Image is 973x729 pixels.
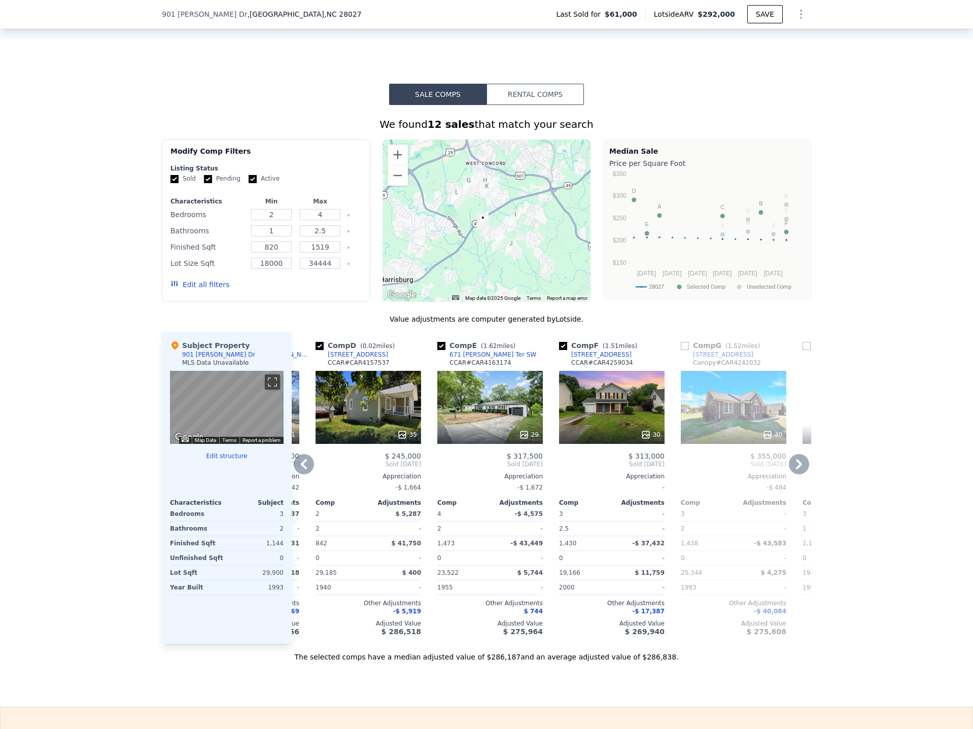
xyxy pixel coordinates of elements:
div: Lot Size Sqft [170,256,245,270]
a: [STREET_ADDRESS] [681,351,753,359]
span: $ 5,744 [517,569,543,576]
div: 29 [519,430,539,440]
text: [DATE] [713,270,732,277]
div: Subject Property [170,340,250,351]
text: $250 [613,215,627,222]
span: 1.51 [605,342,619,350]
button: Keyboard shortcuts [182,437,189,442]
button: Clear [346,213,351,217]
div: Adjustments [490,499,543,507]
span: $292,000 [698,10,735,18]
div: - [492,551,543,565]
div: Comp [559,499,612,507]
span: Lotside ARV [654,9,698,19]
button: Sale Comps [389,84,486,105]
div: Other Adjustments [316,599,421,607]
span: 1,473 [437,540,455,547]
button: Clear [346,246,351,250]
div: - [736,580,786,595]
div: CCAR # CAR4157537 [328,359,390,367]
span: , [GEOGRAPHIC_DATA] [247,9,361,19]
a: [STREET_ADDRESS][PERSON_NAME] [803,351,920,359]
button: Zoom in [388,145,408,165]
div: 1993 [681,580,732,595]
text: D [632,188,636,194]
div: - [614,551,665,565]
div: Other Adjustments [437,599,543,607]
text: $200 [613,237,627,244]
span: 19,888 [803,569,824,576]
div: Adjustments [612,499,665,507]
text: C [720,204,724,210]
div: Finished Sqft [170,536,225,550]
div: 2903 Rockingham Ct SW [489,175,500,192]
div: Canopy # CAR4242032 [693,359,761,367]
div: 115 Green St SW [463,176,474,193]
button: Edit all filters [170,280,229,290]
div: CCAR # CAR4259034 [571,359,633,367]
div: - [492,580,543,595]
text: Unselected Comp [747,284,791,290]
div: Appreciation [559,472,665,480]
div: - [614,507,665,521]
text: Selected Comp [687,284,725,290]
div: Other Adjustments [803,599,908,607]
div: MLS Data Unavailable [182,359,249,367]
span: 1.62 [483,342,497,350]
div: 4613 Rocky River Rd [477,212,488,229]
div: 1940 [316,580,366,595]
div: [STREET_ADDRESS] [693,351,753,359]
a: Open this area in Google Maps (opens a new window) [172,431,206,444]
span: 4 [437,510,441,517]
span: 901 [PERSON_NAME] Dr [162,9,247,19]
div: Median Sale [609,146,805,156]
span: Sold [DATE] [437,460,543,468]
span: 23,522 [437,569,459,576]
span: 3 [681,510,685,517]
span: , NC 28027 [324,10,362,18]
span: ( miles) [599,342,641,350]
div: Characteristics [170,499,227,507]
button: Keyboard shortcuts [452,295,459,300]
div: Year Built [170,580,225,595]
div: - [370,580,421,595]
div: Modify Comp Filters [170,146,362,164]
div: 1 [803,522,853,536]
span: $ 355,000 [750,452,786,460]
text: K [784,193,788,199]
span: 0 [316,554,320,562]
span: Map data ©2025 Google [465,295,520,301]
span: -$ 17,387 [632,608,665,615]
div: - [736,507,786,521]
text: 28027 [649,284,664,290]
text: [DATE] [738,270,757,277]
text: [DATE] [637,270,656,277]
img: Google [385,289,419,302]
button: Map Data [195,437,216,444]
text: I [722,223,723,229]
span: $61,000 [605,9,637,19]
div: 1952 [803,580,853,595]
span: -$ 5,919 [393,608,421,615]
div: Comp [316,499,368,507]
div: Comp H [803,340,886,351]
span: 2 [316,510,320,517]
button: Clear [346,262,351,266]
div: 0 [229,551,284,565]
span: -$ 40,084 [754,608,786,615]
div: Finished Sqft [170,240,245,254]
div: Appreciation [437,472,543,480]
div: 2 [681,522,732,536]
label: Pending [204,175,240,183]
text: $300 [613,192,627,199]
div: We found that match your search [162,117,811,131]
div: 4550 Zion Church Rd [510,210,521,227]
div: A chart. [609,170,805,297]
span: 1,438 [681,540,698,547]
label: Active [249,175,280,183]
div: 29,900 [229,566,284,580]
span: -$ 4,575 [515,510,543,517]
a: Terms (opens in new tab) [527,295,541,301]
div: Value adjustments are computer generated by Lotside . [162,314,811,324]
button: Toggle fullscreen view [265,374,280,390]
